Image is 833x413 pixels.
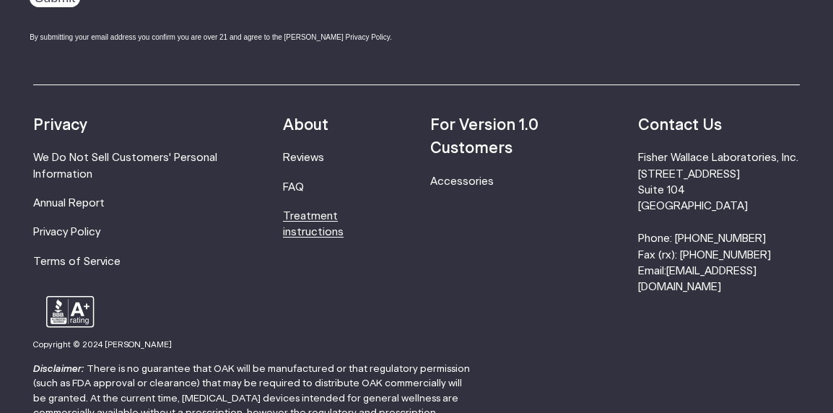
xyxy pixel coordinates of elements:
[33,227,100,238] a: Privacy Policy
[638,150,800,296] li: Fisher Wallace Laboratories, Inc. [STREET_ADDRESS] Suite 104 [GEOGRAPHIC_DATA] Phone: [PHONE_NUMB...
[33,256,121,267] a: Terms of Service
[30,32,427,43] div: By submitting your email address you confirm you are over 21 and agree to the [PERSON_NAME] Priva...
[33,198,105,209] a: Annual Report
[430,176,494,187] a: Accessories
[283,182,304,193] a: FAQ
[283,152,324,163] a: Reviews
[33,118,87,133] strong: Privacy
[430,118,538,156] strong: For Version 1.0 Customers
[638,266,756,292] a: [EMAIL_ADDRESS][DOMAIN_NAME]
[283,118,328,133] strong: About
[638,118,722,133] strong: Contact Us
[33,341,172,349] small: Copyright © 2024 [PERSON_NAME]
[33,364,84,374] strong: Disclaimer:
[283,211,344,238] a: Treatment instructions
[33,152,217,179] a: We Do Not Sell Customers' Personal Information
